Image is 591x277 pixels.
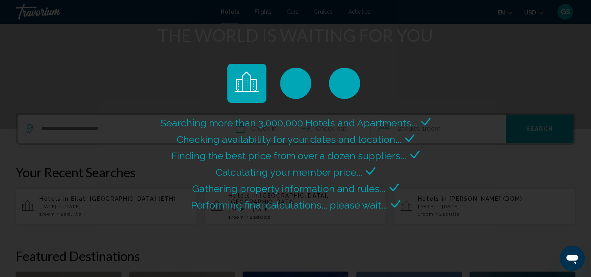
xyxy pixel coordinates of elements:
[192,183,386,194] span: Gathering property information and rules...
[171,150,406,162] span: Finding the best price from over a dozen suppliers...
[177,133,401,145] span: Checking availability for your dates and location...
[191,199,387,211] span: Performing final calculations... please wait...
[216,166,362,178] span: Calculating your member price...
[560,246,585,271] iframe: Button to launch messaging window
[161,117,417,129] span: Searching more than 3,000,000 Hotels and Apartments...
